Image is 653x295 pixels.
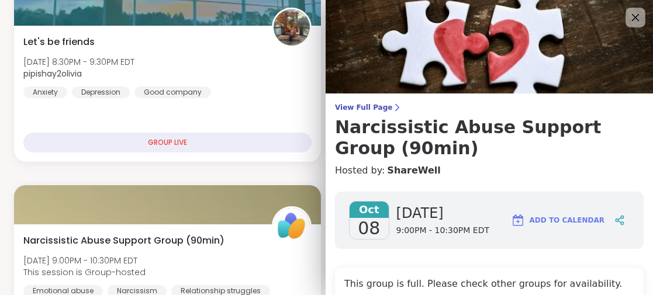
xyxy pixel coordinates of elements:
[335,117,644,159] h3: Narcissistic Abuse Support Group (90min)
[72,86,130,98] div: Depression
[335,103,644,112] span: View Full Page
[23,68,82,79] b: pipishay2olivia
[350,202,389,218] span: Oct
[358,218,380,239] span: 08
[23,255,146,266] span: [DATE] 9:00PM - 10:30PM EDT
[506,206,610,234] button: Add to Calendar
[134,86,211,98] div: Good company
[23,234,224,248] span: Narcissistic Abuse Support Group (90min)
[396,225,489,237] span: 9:00PM - 10:30PM EDT
[530,215,604,225] span: Add to Calendar
[344,277,634,291] h4: This group is full. Please check other groups for availability.
[23,266,146,278] span: This session is Group-hosted
[335,103,644,159] a: View Full PageNarcissistic Abuse Support Group (90min)
[335,164,644,178] h4: Hosted by:
[387,164,440,178] a: ShareWell
[274,208,310,244] img: ShareWell
[23,133,312,152] div: GROUP LIVE
[396,204,489,223] span: [DATE]
[23,56,134,68] span: [DATE] 8:30PM - 9:30PM EDT
[511,213,525,227] img: ShareWell Logomark
[23,35,95,49] span: Let's be friends
[274,9,310,46] img: pipishay2olivia
[23,86,67,98] div: Anxiety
